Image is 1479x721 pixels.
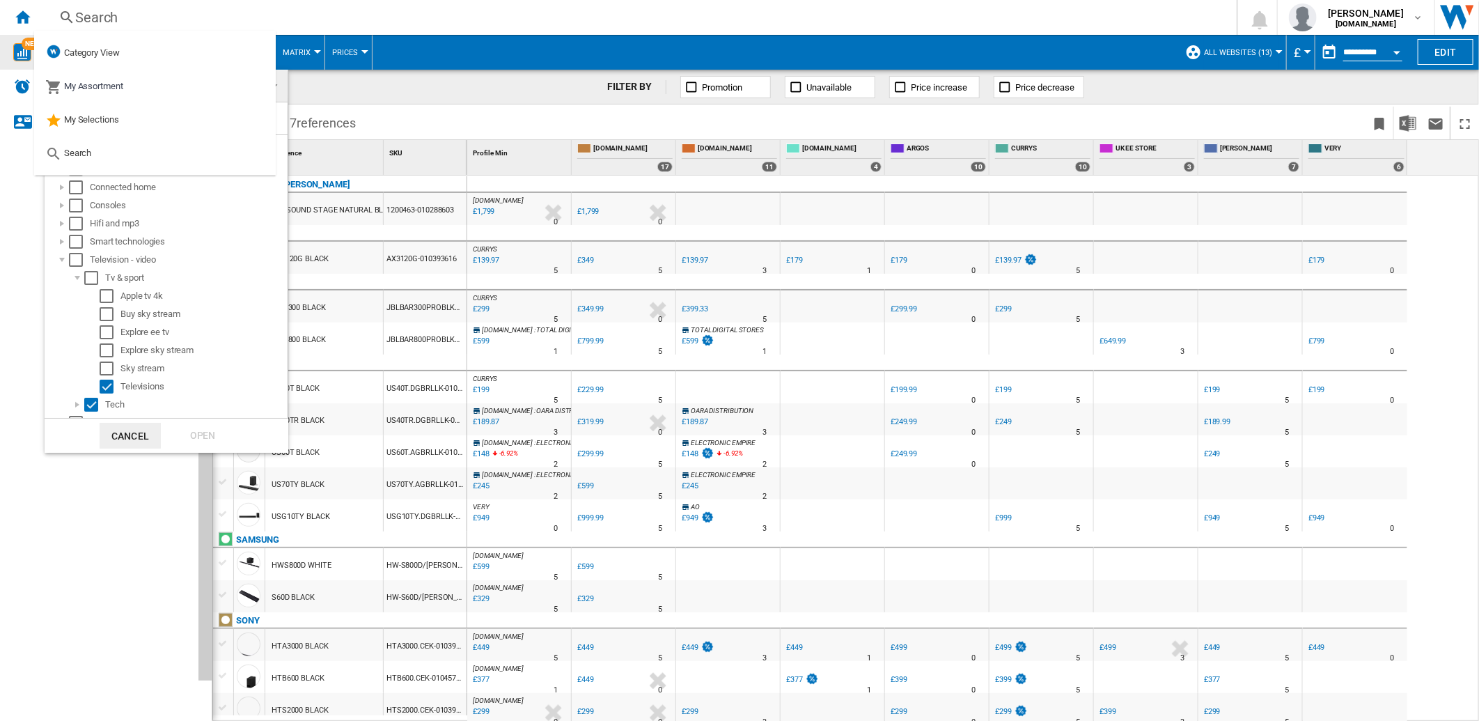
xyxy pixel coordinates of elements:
div: Video game accessories [90,416,285,430]
div: Hifi and mp3 [90,217,285,231]
div: Buy sky stream [120,307,285,321]
md-checkbox: Select [100,343,120,357]
md-checkbox: Select [84,398,105,412]
md-checkbox: Select [100,380,120,394]
md-checkbox: Select [69,416,90,430]
span: My Selections [64,114,119,125]
md-checkbox: Select [69,199,90,212]
div: Consoles [90,199,285,212]
div: Televisions [120,380,285,394]
md-checkbox: Select [69,217,90,231]
div: Apple tv 4k [120,289,285,303]
md-checkbox: Select [100,307,120,321]
div: Tech [105,398,285,412]
md-checkbox: Select [69,235,90,249]
md-checkbox: Select [100,325,120,339]
span: Category View [64,47,120,58]
md-checkbox: Select [69,180,90,194]
md-checkbox: Select [69,253,90,267]
div: Television - video [90,253,285,267]
md-checkbox: Select [84,271,105,285]
span: Search [64,148,91,158]
img: wiser-icon-blue.png [45,43,62,60]
span: My Assortment [64,81,123,91]
div: Tv & sport [105,271,285,285]
div: Explore sky stream [120,343,285,357]
div: Connected home [90,180,285,194]
div: Explore ee tv [120,325,285,339]
button: Cancel [100,423,161,449]
div: Open [172,423,233,449]
div: Smart technologies [90,235,285,249]
md-checkbox: Select [100,362,120,375]
div: Sky stream [120,362,285,375]
md-checkbox: Select [100,289,120,303]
